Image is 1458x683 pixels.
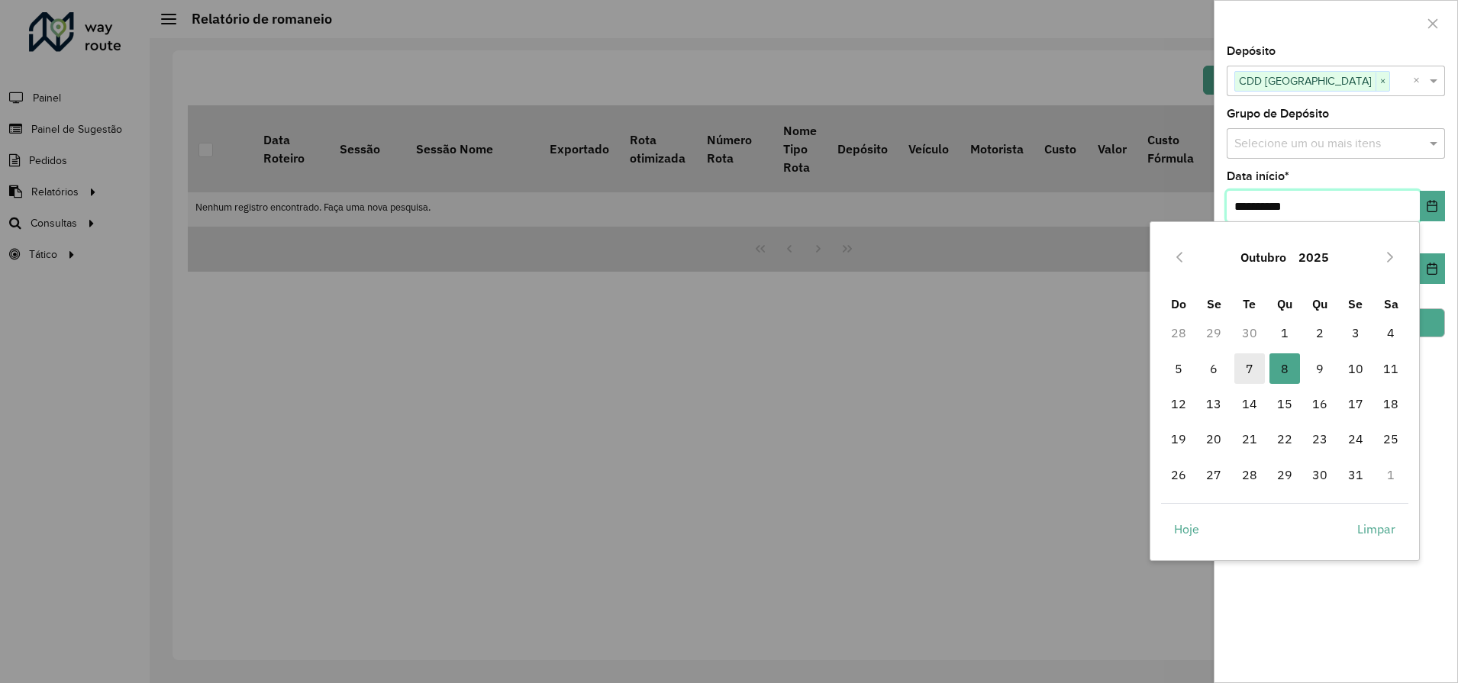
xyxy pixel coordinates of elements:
[1161,457,1196,492] td: 26
[1227,167,1289,185] label: Data início
[1171,296,1186,311] span: Do
[1376,424,1406,454] span: 25
[1348,296,1363,311] span: Se
[1267,315,1302,350] td: 1
[1277,296,1292,311] span: Qu
[1234,239,1292,275] button: Choose Month
[1338,421,1373,456] td: 24
[1196,351,1231,386] td: 6
[1413,72,1426,90] span: Clear all
[1163,424,1194,454] span: 19
[1196,386,1231,421] td: 13
[1174,520,1199,538] span: Hoje
[1340,424,1371,454] span: 24
[1373,315,1408,350] td: 4
[1163,388,1194,419] span: 12
[1196,315,1231,350] td: 29
[1234,459,1265,490] span: 28
[1344,514,1408,544] button: Limpar
[1161,351,1196,386] td: 5
[1340,388,1371,419] span: 17
[1302,421,1337,456] td: 23
[1269,317,1300,348] span: 1
[1378,245,1402,269] button: Next Month
[1292,239,1335,275] button: Choose Year
[1234,388,1265,419] span: 14
[1269,424,1300,454] span: 22
[1376,353,1406,384] span: 11
[1227,42,1276,60] label: Depósito
[1163,353,1194,384] span: 5
[1163,459,1194,490] span: 26
[1235,72,1376,90] span: CDD [GEOGRAPHIC_DATA]
[1269,388,1300,419] span: 15
[1267,421,1302,456] td: 22
[1376,317,1406,348] span: 4
[1269,353,1300,384] span: 8
[1231,351,1266,386] td: 7
[1267,351,1302,386] td: 8
[1269,459,1300,490] span: 29
[1420,191,1445,221] button: Choose Date
[1302,457,1337,492] td: 30
[1243,296,1256,311] span: Te
[1338,351,1373,386] td: 10
[1196,421,1231,456] td: 20
[1150,221,1420,560] div: Choose Date
[1338,386,1373,421] td: 17
[1231,386,1266,421] td: 14
[1161,514,1212,544] button: Hoje
[1198,424,1229,454] span: 20
[1340,459,1371,490] span: 31
[1420,253,1445,284] button: Choose Date
[1227,105,1329,123] label: Grupo de Depósito
[1373,457,1408,492] td: 1
[1161,315,1196,350] td: 28
[1302,386,1337,421] td: 16
[1231,315,1266,350] td: 30
[1373,351,1408,386] td: 11
[1338,457,1373,492] td: 31
[1384,296,1398,311] span: Sa
[1376,388,1406,419] span: 18
[1198,459,1229,490] span: 27
[1161,386,1196,421] td: 12
[1305,424,1335,454] span: 23
[1340,317,1371,348] span: 3
[1338,315,1373,350] td: 3
[1302,351,1337,386] td: 9
[1373,386,1408,421] td: 18
[1267,386,1302,421] td: 15
[1161,421,1196,456] td: 19
[1357,520,1395,538] span: Limpar
[1305,459,1335,490] span: 30
[1167,245,1192,269] button: Previous Month
[1231,421,1266,456] td: 21
[1207,296,1221,311] span: Se
[1196,457,1231,492] td: 27
[1376,72,1389,91] span: ×
[1305,317,1335,348] span: 2
[1373,421,1408,456] td: 25
[1234,353,1265,384] span: 7
[1267,457,1302,492] td: 29
[1340,353,1371,384] span: 10
[1231,457,1266,492] td: 28
[1234,424,1265,454] span: 21
[1305,353,1335,384] span: 9
[1312,296,1327,311] span: Qu
[1198,353,1229,384] span: 6
[1305,388,1335,419] span: 16
[1198,388,1229,419] span: 13
[1302,315,1337,350] td: 2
